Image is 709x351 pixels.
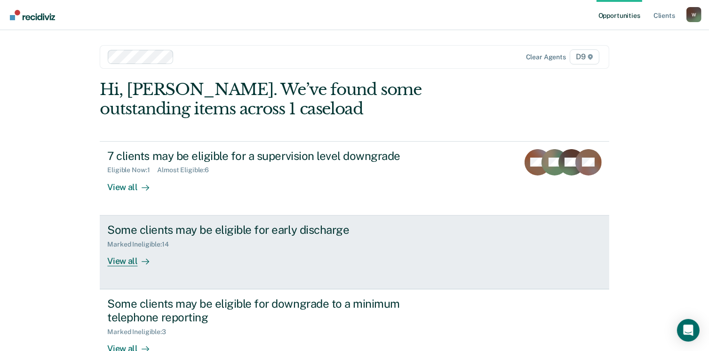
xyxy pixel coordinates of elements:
div: Some clients may be eligible for early discharge [107,223,438,237]
div: Clear agents [526,53,566,61]
div: 7 clients may be eligible for a supervision level downgrade [107,149,438,163]
div: View all [107,248,160,266]
div: Some clients may be eligible for downgrade to a minimum telephone reporting [107,297,438,324]
div: Eligible Now : 1 [107,166,157,174]
div: Hi, [PERSON_NAME]. We’ve found some outstanding items across 1 caseload [100,80,507,119]
button: Profile dropdown button [686,7,701,22]
img: Recidiviz [10,10,55,20]
div: W [686,7,701,22]
span: D9 [570,49,599,64]
a: 7 clients may be eligible for a supervision level downgradeEligible Now:1Almost Eligible:6View all [100,141,609,215]
div: Almost Eligible : 6 [157,166,216,174]
div: Marked Ineligible : 3 [107,328,173,336]
div: Marked Ineligible : 14 [107,240,176,248]
div: View all [107,174,160,192]
div: Open Intercom Messenger [677,319,700,342]
a: Some clients may be eligible for early dischargeMarked Ineligible:14View all [100,215,609,289]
